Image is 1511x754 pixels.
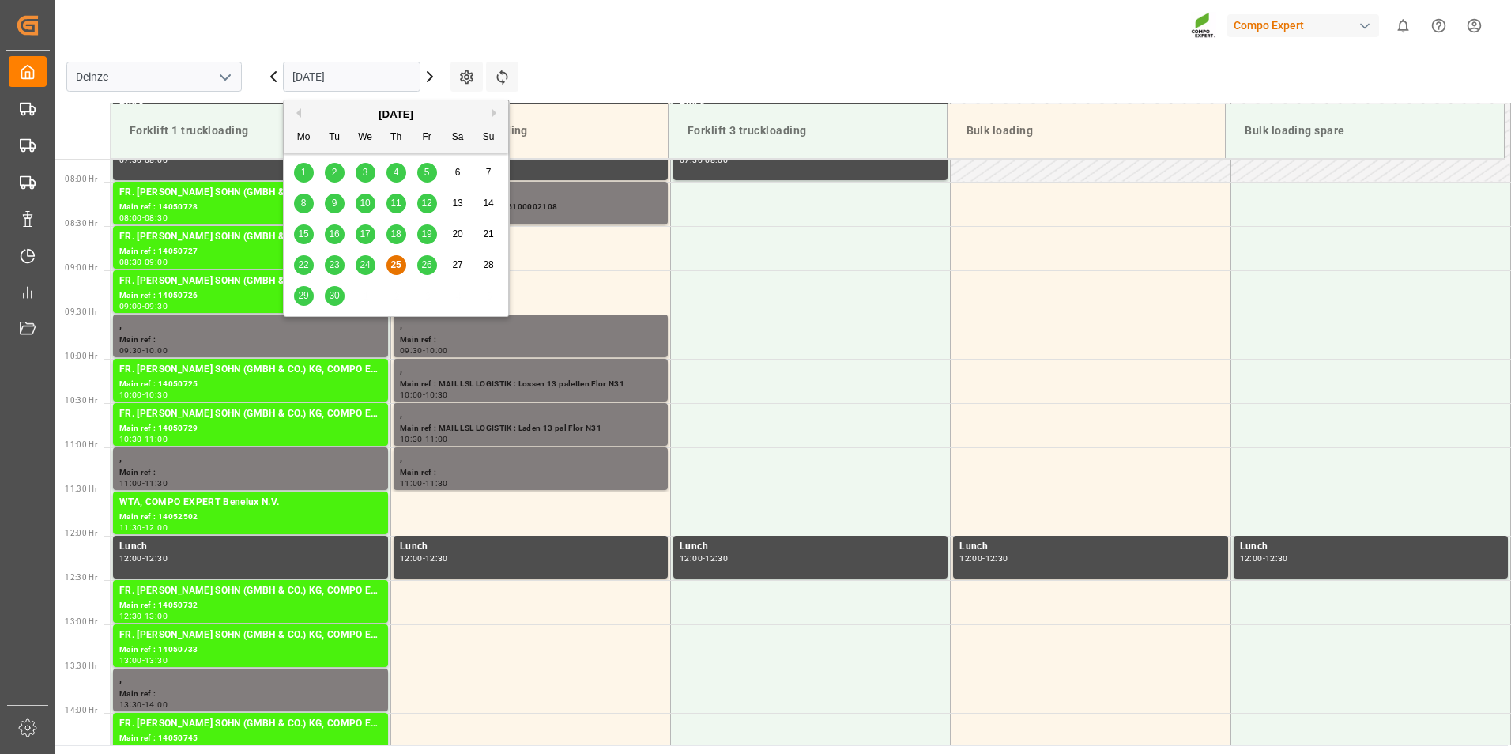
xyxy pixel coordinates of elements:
span: 26 [421,259,431,270]
span: 29 [298,290,308,301]
span: 30 [329,290,339,301]
div: - [423,347,425,354]
div: Main ref : 14050725 [119,378,382,391]
div: Mo [294,128,314,148]
span: 16 [329,228,339,239]
span: 13:30 Hr [65,662,97,670]
div: Choose Wednesday, September 10th, 2025 [356,194,375,213]
span: 12 [421,198,431,209]
div: - [423,555,425,562]
div: 14:00 [145,701,168,708]
div: FR. [PERSON_NAME] SOHN (GMBH & CO.) KG, COMPO EXPERT Benelux N.V. [119,716,382,732]
div: Th [386,128,406,148]
div: Choose Saturday, September 20th, 2025 [448,224,468,244]
div: , [119,451,382,466]
div: 10:30 [400,435,423,443]
div: Choose Thursday, September 18th, 2025 [386,224,406,244]
div: - [142,480,145,487]
div: Choose Tuesday, September 2nd, 2025 [325,163,345,183]
button: Next Month [492,108,501,118]
button: show 0 new notifications [1385,8,1421,43]
div: 11:00 [400,480,423,487]
div: - [142,701,145,708]
div: 12:00 [145,524,168,531]
div: Forklift 1 truckloading [123,116,376,145]
div: 11:30 [119,524,142,531]
div: Lunch [1240,539,1502,555]
div: 09:30 [400,347,423,354]
div: FR. [PERSON_NAME] SOHN (GMBH & CO.) KG, COMPO EXPERT Benelux N.V. [119,583,382,599]
button: Compo Expert [1227,10,1385,40]
div: [DATE] [284,107,508,123]
div: Choose Monday, September 1st, 2025 [294,163,314,183]
div: - [142,214,145,221]
div: 10:00 [425,347,448,354]
div: Bulk loading [960,116,1213,145]
div: - [423,480,425,487]
span: 9 [332,198,337,209]
div: Lunch [959,539,1221,555]
div: Main ref : 14050727 [119,245,382,258]
div: 09:00 [119,303,142,310]
div: FR. [PERSON_NAME] SOHN (GMBH & CO.) KG, COMPO EXPERT Benelux N.V. [119,185,382,201]
div: 09:30 [145,303,168,310]
div: - [142,347,145,354]
div: 12:00 [1240,555,1263,562]
div: Main ref : 14050729 [119,422,382,435]
div: 08:30 [119,258,142,266]
span: 12:00 Hr [65,529,97,537]
span: 14:00 Hr [65,706,97,714]
span: 28 [483,259,493,270]
div: Choose Monday, September 29th, 2025 [294,286,314,306]
div: Main ref : 14050745 [119,732,382,745]
div: 08:00 [705,156,728,164]
div: Choose Wednesday, September 17th, 2025 [356,224,375,244]
div: - [142,258,145,266]
div: , [400,362,661,378]
div: 08:00 [145,156,168,164]
span: 15 [298,228,308,239]
div: Main ref : MAIL LSL LOGISTIK : Lossen 13 paletten Flor N31 [400,378,661,391]
div: Choose Sunday, September 14th, 2025 [479,194,499,213]
div: Choose Friday, September 26th, 2025 [417,255,437,275]
span: 11:00 Hr [65,440,97,449]
div: - [703,555,705,562]
button: open menu [213,65,236,89]
span: 8 [301,198,307,209]
span: 10 [360,198,370,209]
span: 3 [363,167,368,178]
div: 10:00 [145,347,168,354]
span: 11 [390,198,401,209]
div: We [356,128,375,148]
img: Screenshot%202023-09-29%20at%2010.02.21.png_1712312052.png [1191,12,1216,40]
div: Choose Sunday, September 21st, 2025 [479,224,499,244]
span: 22 [298,259,308,270]
div: - [142,524,145,531]
div: Choose Saturday, September 13th, 2025 [448,194,468,213]
div: Choose Saturday, September 27th, 2025 [448,255,468,275]
div: - [703,156,705,164]
span: 21 [483,228,493,239]
span: 13:00 Hr [65,617,97,626]
span: 08:00 Hr [65,175,97,183]
div: Fr [417,128,437,148]
div: 08:00 [119,214,142,221]
div: FR. [PERSON_NAME] SOHN (GMBH & CO.) KG, COMPO EXPERT Benelux N.V. [119,362,382,378]
div: Choose Monday, September 8th, 2025 [294,194,314,213]
div: - [142,303,145,310]
div: 09:00 [145,258,168,266]
div: 07:30 [680,156,703,164]
button: Previous Month [292,108,301,118]
div: Choose Saturday, September 6th, 2025 [448,163,468,183]
div: Lunch [400,539,661,555]
div: Main ref : [119,466,382,480]
span: 4 [394,167,399,178]
div: 12:30 [985,555,1008,562]
div: 10:30 [119,435,142,443]
div: Main ref : 14050732 [119,599,382,613]
span: 09:30 Hr [65,307,97,316]
div: 10:30 [145,391,168,398]
div: Choose Tuesday, September 23rd, 2025 [325,255,345,275]
div: - [142,156,145,164]
div: Choose Thursday, September 25th, 2025 [386,255,406,275]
